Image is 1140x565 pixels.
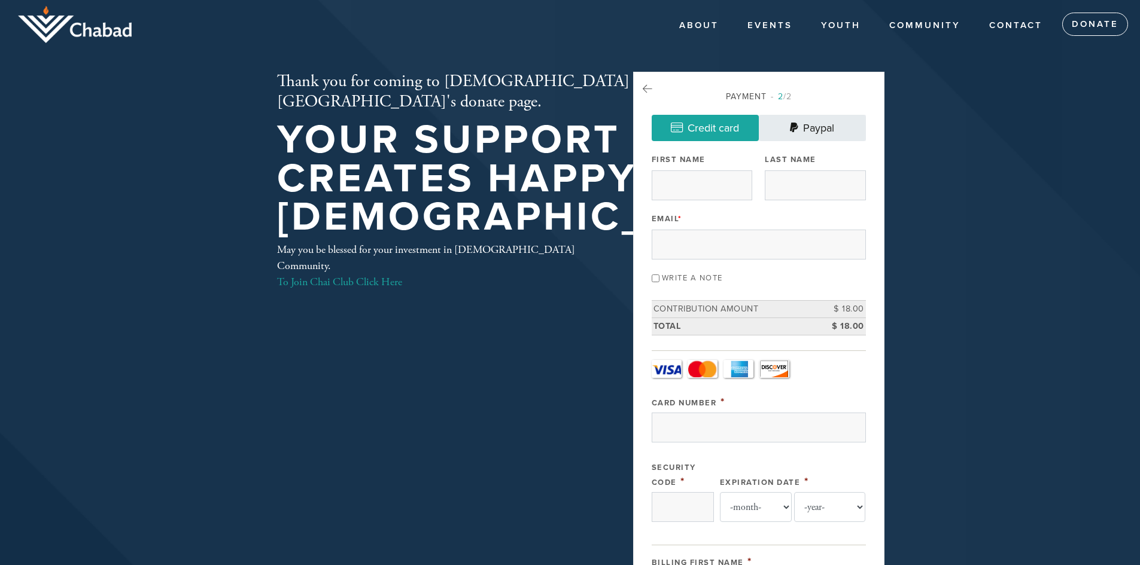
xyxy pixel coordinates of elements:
[652,213,682,224] label: Email
[277,275,402,289] a: To Join Chai Club Click Here
[804,475,809,488] span: This field is required.
[662,273,723,283] label: Write a note
[670,14,728,37] a: About
[759,115,866,141] a: Paypal
[277,242,594,290] div: May you be blessed for your investment in [DEMOGRAPHIC_DATA] Community.
[721,395,725,408] span: This field is required.
[723,360,753,378] a: Amex
[1062,13,1128,36] a: Donate
[678,214,682,224] span: This field is required.
[812,301,866,318] td: $ 18.00
[652,115,759,141] a: Credit card
[720,478,801,487] label: Expiration Date
[794,492,866,522] select: Expiration Date year
[688,360,718,378] a: MasterCard
[652,301,812,318] td: Contribution Amount
[759,360,789,378] a: Discover
[720,492,792,522] select: Expiration Date month
[980,14,1051,37] a: Contact
[880,14,969,37] a: COMMUNITY
[652,154,706,165] label: First Name
[771,91,792,102] span: /2
[652,398,717,408] label: Card Number
[778,91,783,102] span: 2
[812,14,870,37] a: YOUTH
[652,360,682,378] a: Visa
[812,317,866,335] td: $ 18.00
[765,154,816,165] label: Last Name
[680,475,685,488] span: This field is required.
[652,317,812,335] td: Total
[277,72,791,112] h2: Thank you for coming to [DEMOGRAPHIC_DATA][GEOGRAPHIC_DATA]'s donate page.
[18,6,132,43] img: logo_half.png
[652,90,866,103] div: Payment
[738,14,801,37] a: Events
[277,121,791,237] h1: Your support creates happy [DEMOGRAPHIC_DATA]!
[652,463,696,487] label: Security Code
